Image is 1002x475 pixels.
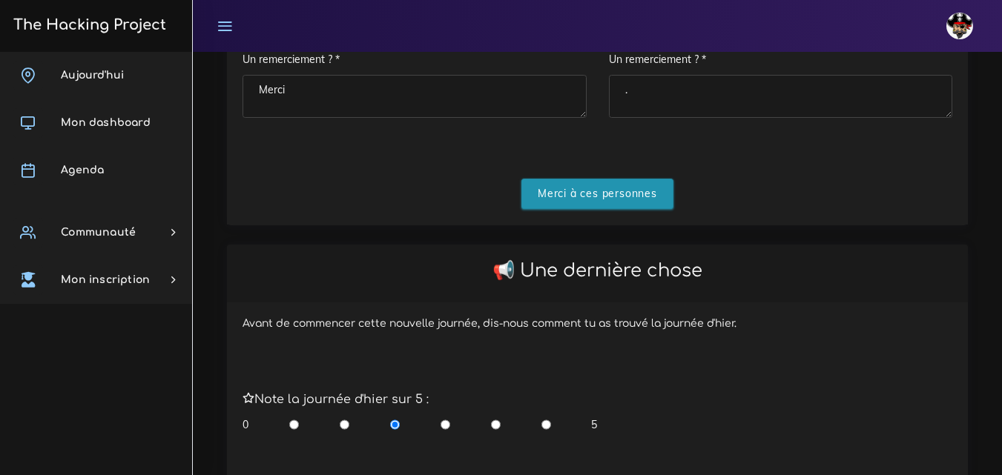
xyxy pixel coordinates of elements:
[946,13,973,39] img: avatar
[243,417,598,432] div: 0 5
[61,70,124,81] span: Aujourd'hui
[61,227,136,238] span: Communauté
[521,179,673,209] input: Merci à ces personnes
[61,274,150,285] span: Mon inscription
[243,260,952,282] h2: 📢 Une dernière chose
[243,45,340,76] label: Un remerciement ? *
[61,117,151,128] span: Mon dashboard
[61,165,104,176] span: Agenda
[9,17,166,33] h3: The Hacking Project
[243,318,952,330] h6: Avant de commencer cette nouvelle journée, dis-nous comment tu as trouvé la journée d'hier.
[609,45,706,76] label: Un remerciement ? *
[243,393,952,407] h5: Note la journée d'hier sur 5 :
